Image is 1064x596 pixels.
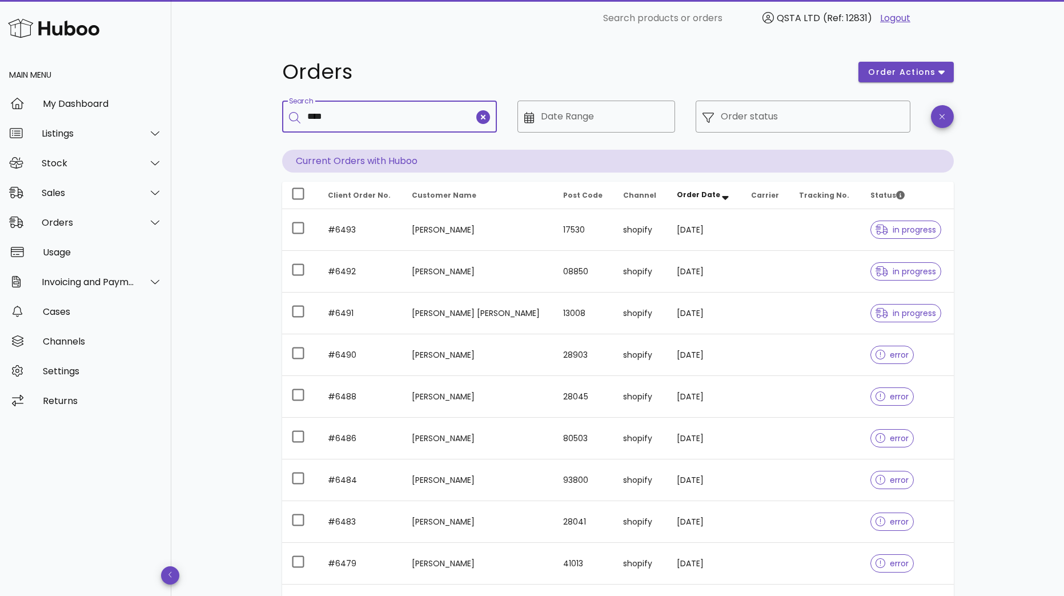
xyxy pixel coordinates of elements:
div: Orders [42,217,135,228]
td: [DATE] [668,418,742,459]
span: error [876,476,909,484]
td: shopify [614,459,667,501]
td: 17530 [554,209,614,251]
div: Stock [42,158,135,169]
td: [DATE] [668,209,742,251]
td: #6492 [319,251,403,293]
span: in progress [876,309,936,317]
label: Search [289,97,313,106]
div: Cases [43,306,162,317]
button: order actions [858,62,953,82]
td: [DATE] [668,501,742,543]
div: My Dashboard [43,98,162,109]
td: shopify [614,501,667,543]
td: 28041 [554,501,614,543]
span: Customer Name [412,190,476,200]
td: shopify [614,251,667,293]
td: 28045 [554,376,614,418]
td: [DATE] [668,293,742,334]
td: [PERSON_NAME] [403,501,555,543]
td: #6493 [319,209,403,251]
th: Post Code [554,182,614,209]
span: Carrier [751,190,779,200]
div: Settings [43,366,162,377]
th: Channel [614,182,667,209]
td: [PERSON_NAME] [403,376,555,418]
td: shopify [614,418,667,459]
div: Invoicing and Payments [42,277,135,287]
td: 41013 [554,543,614,585]
td: shopify [614,293,667,334]
td: shopify [614,376,667,418]
td: [PERSON_NAME] [403,209,555,251]
td: 28903 [554,334,614,376]
div: Channels [43,336,162,347]
td: [DATE] [668,251,742,293]
span: Status [870,190,905,200]
td: #6486 [319,418,403,459]
td: [PERSON_NAME] [PERSON_NAME] [403,293,555,334]
span: in progress [876,226,936,234]
td: [PERSON_NAME] [403,459,555,501]
td: [DATE] [668,376,742,418]
th: Client Order No. [319,182,403,209]
div: Sales [42,187,135,198]
td: #6479 [319,543,403,585]
img: Huboo Logo [8,16,99,41]
span: error [876,393,909,401]
th: Carrier [742,182,790,209]
span: Post Code [563,190,603,200]
td: [PERSON_NAME] [403,334,555,376]
th: Status [861,182,954,209]
p: Current Orders with Huboo [282,150,954,173]
td: [PERSON_NAME] [403,543,555,585]
td: 13008 [554,293,614,334]
th: Customer Name [403,182,555,209]
span: Channel [623,190,656,200]
a: Logout [880,11,910,25]
td: #6483 [319,501,403,543]
span: order actions [868,66,936,78]
span: Client Order No. [328,190,391,200]
td: #6490 [319,334,403,376]
span: Tracking No. [799,190,849,200]
span: error [876,559,909,567]
td: 08850 [554,251,614,293]
td: #6484 [319,459,403,501]
th: Order Date: Sorted descending. Activate to remove sorting. [668,182,742,209]
span: error [876,518,909,526]
span: (Ref: 12831) [823,11,872,25]
td: shopify [614,543,667,585]
span: Order Date [677,190,720,199]
td: 80503 [554,418,614,459]
td: shopify [614,209,667,251]
span: error [876,351,909,359]
span: QSTA LTD [777,11,820,25]
td: 93800 [554,459,614,501]
td: [PERSON_NAME] [403,418,555,459]
td: [DATE] [668,459,742,501]
td: [PERSON_NAME] [403,251,555,293]
td: [DATE] [668,334,742,376]
div: Returns [43,395,162,406]
td: #6491 [319,293,403,334]
span: error [876,434,909,442]
h1: Orders [282,62,845,82]
th: Tracking No. [790,182,861,209]
div: Usage [43,247,162,258]
td: #6488 [319,376,403,418]
div: Listings [42,128,135,139]
td: shopify [614,334,667,376]
span: in progress [876,267,936,275]
td: [DATE] [668,543,742,585]
button: clear icon [476,110,490,124]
